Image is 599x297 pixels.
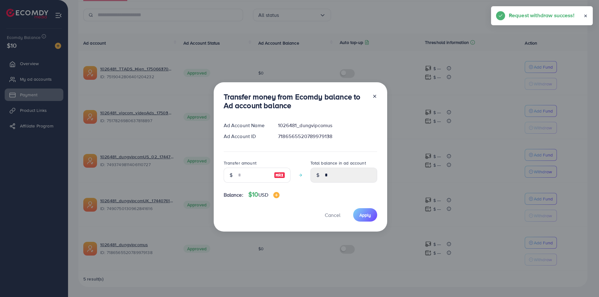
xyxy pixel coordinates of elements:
[219,122,273,129] div: Ad Account Name
[273,192,280,198] img: image
[325,212,340,218] span: Cancel
[509,11,574,19] h5: Request withdraw success!
[224,191,243,199] span: Balance:
[224,92,367,110] h3: Transfer money from Ecomdy balance to Ad account balance
[274,171,285,179] img: image
[353,208,377,222] button: Apply
[310,160,366,166] label: Total balance in ad account
[273,133,382,140] div: 7186565520789979138
[273,122,382,129] div: 1026481_dungvipcomus
[258,191,268,198] span: USD
[224,160,256,166] label: Transfer amount
[359,212,371,218] span: Apply
[317,208,348,222] button: Cancel
[219,133,273,140] div: Ad Account ID
[248,191,280,199] h4: $10
[572,269,594,292] iframe: Chat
